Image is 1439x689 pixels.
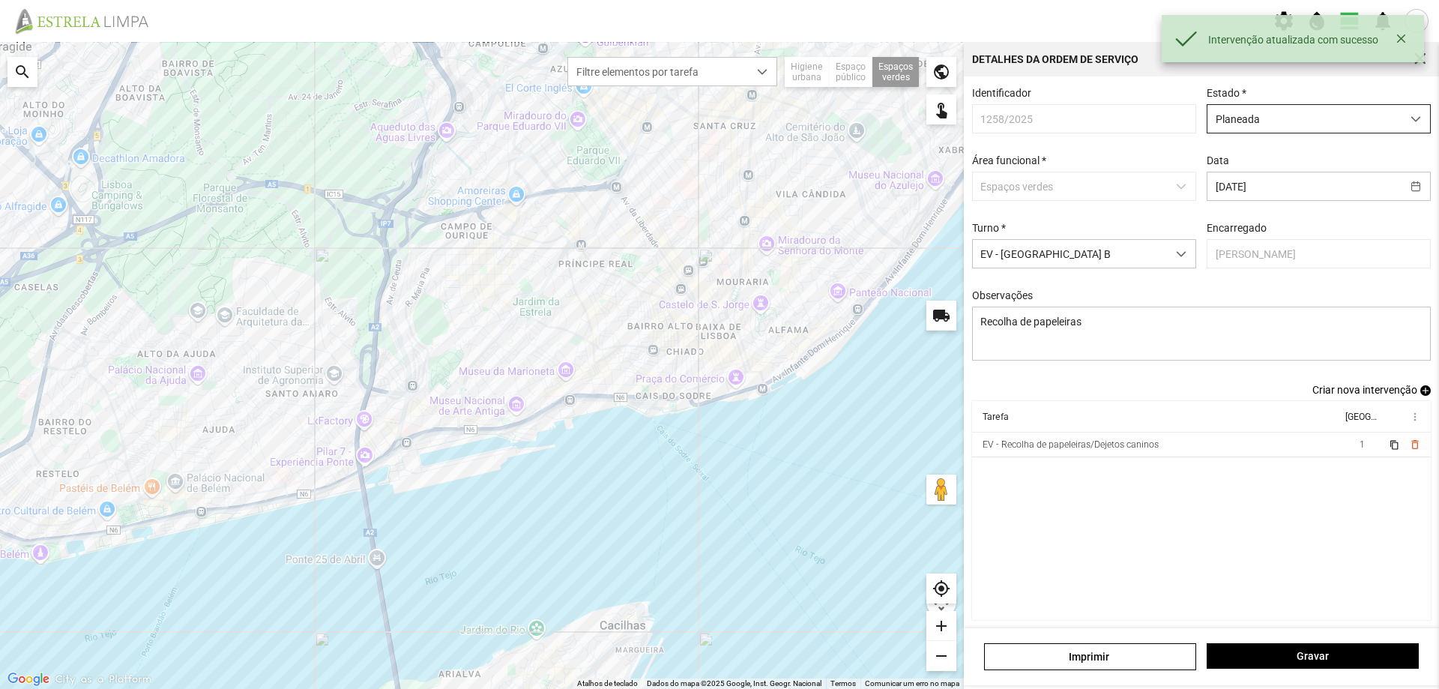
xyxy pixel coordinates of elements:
[830,679,856,688] a: Termos (abre num novo separador)
[926,301,956,331] div: local_shipping
[1207,154,1229,166] label: Data
[7,57,37,87] div: search
[1402,105,1431,133] div: dropdown trigger
[972,87,1031,99] label: Identificador
[926,57,956,87] div: public
[1389,440,1399,450] span: content_copy
[926,641,956,671] div: remove
[568,58,748,85] span: Filtre elementos por tarefa
[926,574,956,604] div: my_location
[1215,650,1411,662] span: Gravar
[1306,10,1328,32] span: water_drop
[1408,411,1420,423] span: more_vert
[1372,10,1394,32] span: notifications
[872,57,919,87] div: Espaços verdes
[1312,384,1417,396] span: Criar nova intervenção
[972,222,1006,234] label: Turno *
[1389,439,1401,451] button: content_copy
[1339,10,1361,32] span: view_day
[748,58,777,85] div: dropdown trigger
[577,679,638,689] button: Atalhos de teclado
[1207,643,1419,669] button: Gravar
[972,154,1046,166] label: Área funcional *
[926,611,956,641] div: add
[4,670,53,689] img: Google
[785,57,830,87] div: Higiene urbana
[830,57,872,87] div: Espaço público
[1208,34,1390,46] div: Intervenção atualizada com sucesso
[865,679,959,688] a: Comunicar um erro no mapa
[1207,105,1402,133] span: Planeada
[972,54,1138,64] div: Detalhes da Ordem de Serviço
[1207,222,1267,234] label: Encarregado
[1345,412,1376,422] div: [GEOGRAPHIC_DATA]
[926,94,956,124] div: touch_app
[983,439,1159,450] div: EV - Recolha de papeleiras/Dejetos caninos
[973,240,1167,268] span: EV - [GEOGRAPHIC_DATA] B
[972,289,1033,301] label: Observações
[1207,87,1246,99] label: Estado *
[4,670,53,689] a: Abrir esta área no Google Maps (abre uma nova janela)
[10,7,165,34] img: file
[1408,439,1420,451] button: delete_outline
[647,679,821,688] span: Dados do mapa ©2025 Google, Inst. Geogr. Nacional
[984,643,1196,670] a: Imprimir
[1167,240,1196,268] div: dropdown trigger
[1360,439,1365,450] span: 1
[926,475,956,505] button: Arraste o Pegman para o mapa para abrir o Street View
[1273,10,1295,32] span: settings
[983,412,1009,422] div: Tarefa
[1420,385,1431,396] span: add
